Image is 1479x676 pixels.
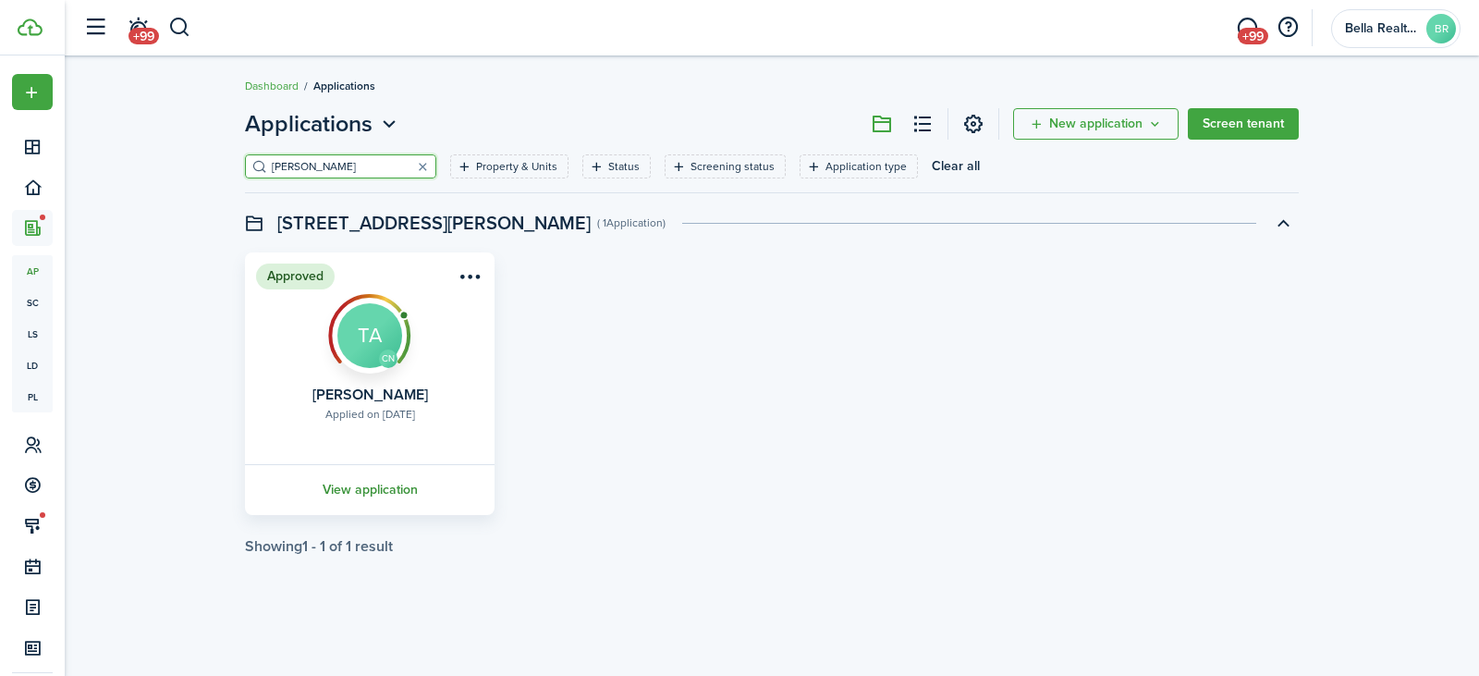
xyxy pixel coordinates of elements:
avatar-text: BR [1426,14,1456,43]
a: View application [242,464,497,515]
filter-tag: Open filter [450,154,568,178]
filter-tag: Open filter [582,154,651,178]
filter-tag: Open filter [665,154,786,178]
a: ap [12,255,53,287]
a: pl [12,381,53,412]
span: Applications [313,78,375,94]
span: Applications [245,107,373,141]
a: Messaging [1229,5,1265,52]
filter-tag: Open filter [800,154,918,178]
button: Clear search [409,154,435,179]
button: Toggle accordion [1267,207,1299,239]
img: Screening [328,294,411,363]
button: Open sidebar [78,10,113,45]
input: Search here... [267,158,430,176]
button: Search [168,12,191,43]
span: +99 [128,28,159,44]
a: Screen tenant [1188,108,1299,140]
a: ls [12,318,53,350]
card-title: [PERSON_NAME] [312,387,428,403]
pagination-page-total: 1 - 1 of 1 [302,535,351,557]
a: ld [12,350,53,381]
button: Open menu [1013,108,1179,140]
status: Approved [256,264,335,289]
button: Open menu [245,107,401,141]
button: Open menu [12,74,53,110]
swimlane-title: [STREET_ADDRESS][PERSON_NAME] [277,209,591,237]
img: TenantCloud [18,18,43,36]
button: Clear all [932,154,980,178]
span: Bella Realty Group Property Management [1345,22,1419,35]
button: New application [1013,108,1179,140]
filter-tag-label: Status [608,158,640,175]
swimlane-subtitle: ( 1 Application ) [597,215,666,231]
button: Applications [245,107,401,141]
span: +99 [1238,28,1268,44]
a: sc [12,287,53,318]
a: Dashboard [245,78,299,94]
filter-tag-label: Property & Units [476,158,557,175]
button: Open resource center [1272,12,1303,43]
filter-tag-label: Application type [825,158,907,175]
div: Showing result [245,538,393,555]
button: Open menu [454,267,483,292]
filter-tag-label: Screening status [691,158,775,175]
span: New application [1049,117,1143,130]
a: Notifications [120,5,155,52]
application-list-swimlane-item: Toggle accordion [245,252,1299,555]
div: Applied on [DATE] [325,406,415,423]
